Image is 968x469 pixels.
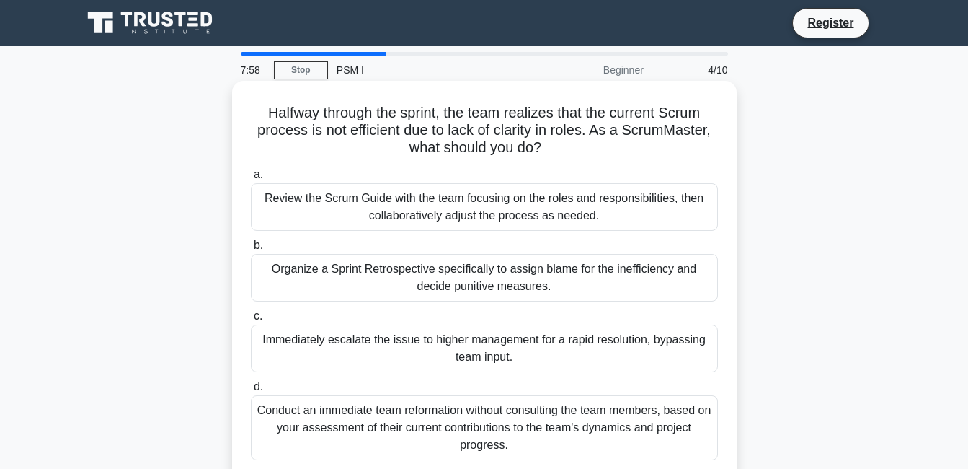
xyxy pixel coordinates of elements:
[251,325,718,372] div: Immediately escalate the issue to higher management for a rapid resolution, bypassing team input.
[251,183,718,231] div: Review the Scrum Guide with the team focusing on the roles and responsibilities, then collaborati...
[251,395,718,460] div: Conduct an immediate team reformation without consulting the team members, based on your assessme...
[254,239,263,251] span: b.
[249,104,719,157] h5: Halfway through the sprint, the team realizes that the current Scrum process is not efficient due...
[232,56,274,84] div: 7:58
[254,310,262,322] span: c.
[799,14,862,32] a: Register
[254,380,263,393] span: d.
[526,56,652,84] div: Beginner
[251,254,718,302] div: Organize a Sprint Retrospective specifically to assign blame for the inefficiency and decide puni...
[254,168,263,180] span: a.
[652,56,737,84] div: 4/10
[274,61,328,79] a: Stop
[328,56,526,84] div: PSM I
